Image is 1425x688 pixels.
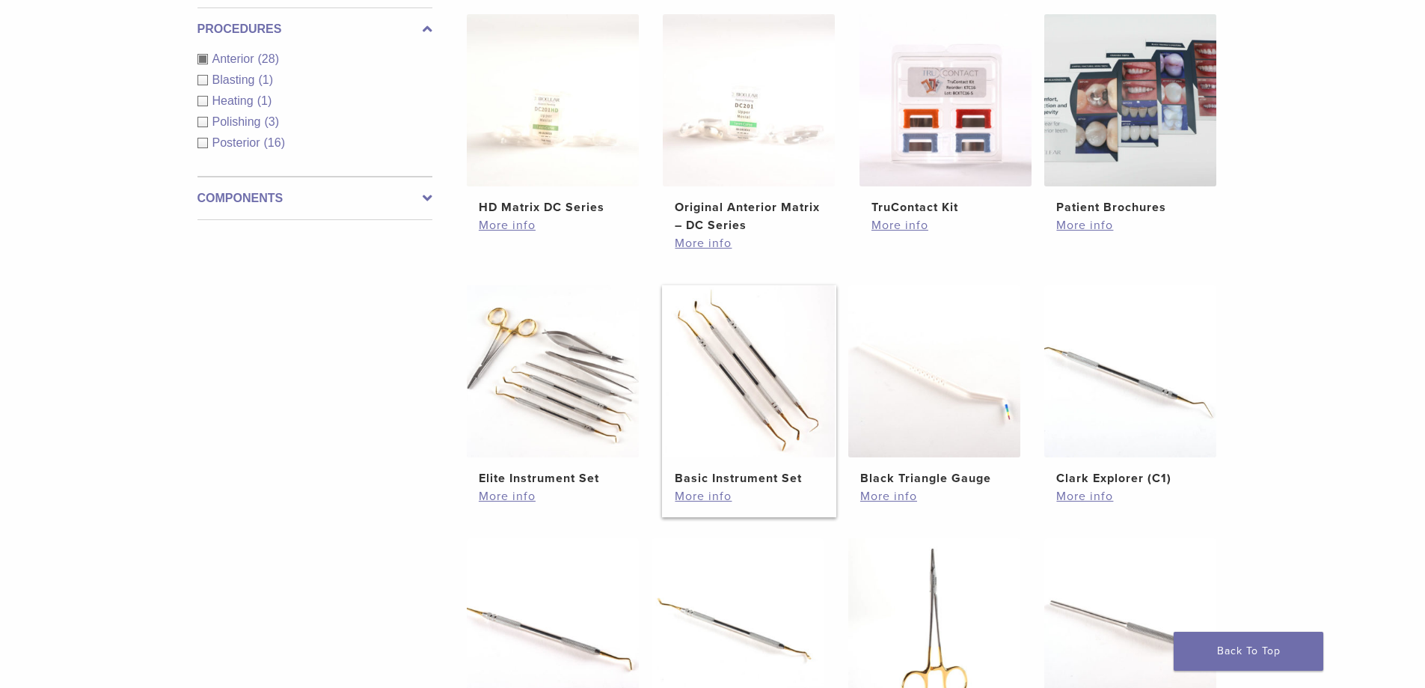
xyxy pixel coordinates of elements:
[258,73,273,86] span: (1)
[257,94,272,107] span: (1)
[1056,487,1204,505] a: More info
[467,285,639,457] img: Elite Instrument Set
[859,14,1032,186] img: TruContact Kit
[675,487,823,505] a: More info
[197,20,432,38] label: Procedures
[1056,216,1204,234] a: More info
[871,198,1020,216] h2: TruContact Kit
[479,487,627,505] a: More info
[212,52,258,65] span: Anterior
[466,14,640,216] a: HD Matrix DC SeriesHD Matrix DC Series
[264,136,285,149] span: (16)
[212,115,265,128] span: Polishing
[258,52,279,65] span: (28)
[479,469,627,487] h2: Elite Instrument Set
[264,115,279,128] span: (3)
[479,216,627,234] a: More info
[675,469,823,487] h2: Basic Instrument Set
[1044,285,1218,487] a: Clark Explorer (C1)Clark Explorer (C1)
[1174,632,1323,671] a: Back To Top
[1056,469,1204,487] h2: Clark Explorer (C1)
[212,73,259,86] span: Blasting
[479,198,627,216] h2: HD Matrix DC Series
[212,136,264,149] span: Posterior
[848,285,1022,487] a: Black Triangle GaugeBlack Triangle Gauge
[860,487,1008,505] a: More info
[675,198,823,234] h2: Original Anterior Matrix – DC Series
[1044,14,1218,216] a: Patient BrochuresPatient Brochures
[859,14,1033,216] a: TruContact KitTruContact Kit
[1044,14,1216,186] img: Patient Brochures
[860,469,1008,487] h2: Black Triangle Gauge
[662,285,836,487] a: Basic Instrument SetBasic Instrument Set
[675,234,823,252] a: More info
[197,189,432,207] label: Components
[467,14,639,186] img: HD Matrix DC Series
[848,285,1020,457] img: Black Triangle Gauge
[1056,198,1204,216] h2: Patient Brochures
[663,14,835,186] img: Original Anterior Matrix - DC Series
[1044,285,1216,457] img: Clark Explorer (C1)
[663,285,835,457] img: Basic Instrument Set
[871,216,1020,234] a: More info
[212,94,257,107] span: Heating
[466,285,640,487] a: Elite Instrument SetElite Instrument Set
[662,14,836,234] a: Original Anterior Matrix - DC SeriesOriginal Anterior Matrix – DC Series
